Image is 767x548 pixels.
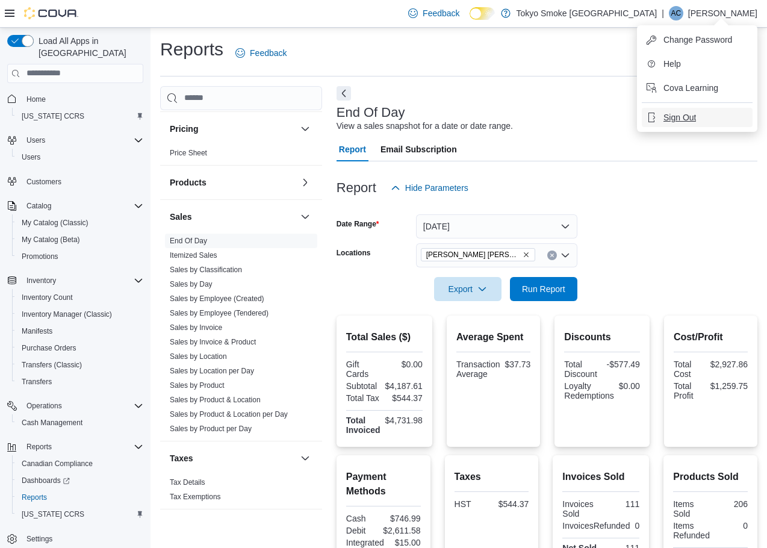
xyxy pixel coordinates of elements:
[22,133,143,148] span: Users
[170,236,207,246] span: End Of Day
[673,499,708,518] div: Items Sold
[170,323,222,332] span: Sales by Invoice
[386,176,473,200] button: Hide Parameters
[517,6,657,20] p: Tokyo Smoke [GEOGRAPHIC_DATA]
[470,7,495,20] input: Dark Mode
[380,137,457,161] span: Email Subscription
[170,425,252,433] a: Sales by Product per Day
[170,294,264,303] a: Sales by Employee (Created)
[505,360,531,369] div: $37.73
[523,251,530,258] button: Remove Hamilton Rymal from selection in this group
[160,146,322,165] div: Pricing
[17,507,89,522] a: [US_STATE] CCRS
[674,330,748,344] h2: Cost/Profit
[22,152,40,162] span: Users
[170,366,254,376] span: Sales by Location per Day
[17,341,81,355] a: Purchase Orders
[2,397,148,414] button: Operations
[170,381,225,390] a: Sales by Product
[24,7,78,19] img: Cova
[17,232,143,247] span: My Catalog (Beta)
[12,214,148,231] button: My Catalog (Classic)
[22,175,66,189] a: Customers
[26,201,51,211] span: Catalog
[604,360,640,369] div: -$577.49
[26,534,52,544] span: Settings
[17,307,117,322] a: Inventory Manager (Classic)
[17,490,143,505] span: Reports
[17,456,143,471] span: Canadian Compliance
[170,367,254,375] a: Sales by Location per Day
[22,174,143,189] span: Customers
[17,416,87,430] a: Cash Management
[346,330,423,344] h2: Total Sales ($)
[642,30,753,49] button: Change Password
[663,58,681,70] span: Help
[17,307,143,322] span: Inventory Manager (Classic)
[642,78,753,98] button: Cova Learning
[17,375,143,389] span: Transfers
[423,7,459,19] span: Feedback
[170,381,225,390] span: Sales by Product
[564,381,614,400] div: Loyalty Redemptions
[17,473,143,488] span: Dashboards
[170,266,242,274] a: Sales by Classification
[22,476,70,485] span: Dashboards
[22,218,88,228] span: My Catalog (Classic)
[337,219,379,229] label: Date Range
[674,381,706,400] div: Total Profit
[160,475,322,509] div: Taxes
[17,456,98,471] a: Canadian Compliance
[510,277,577,301] button: Run Report
[663,111,696,123] span: Sign Out
[170,337,256,347] span: Sales by Invoice & Product
[17,109,143,123] span: Washington CCRS
[12,414,148,431] button: Cash Management
[22,399,67,413] button: Operations
[26,135,45,145] span: Users
[710,381,748,391] div: $1,259.75
[17,249,143,264] span: Promotions
[562,499,598,518] div: Invoices Sold
[456,330,530,344] h2: Average Spent
[12,248,148,265] button: Promotions
[298,175,312,190] button: Products
[22,273,143,288] span: Inventory
[494,499,529,509] div: $544.37
[22,418,82,428] span: Cash Management
[547,251,557,260] button: Clear input
[160,37,223,61] h1: Reports
[12,489,148,506] button: Reports
[17,290,78,305] a: Inventory Count
[17,150,45,164] a: Users
[17,473,75,488] a: Dashboards
[2,132,148,149] button: Users
[170,279,213,289] span: Sales by Day
[34,35,143,59] span: Load All Apps in [GEOGRAPHIC_DATA]
[170,309,269,317] a: Sales by Employee (Tendered)
[22,531,143,546] span: Settings
[22,310,112,319] span: Inventory Manager (Classic)
[346,393,382,403] div: Total Tax
[17,375,57,389] a: Transfers
[2,530,148,547] button: Settings
[564,360,600,379] div: Total Discount
[17,358,87,372] a: Transfers (Classic)
[405,182,468,194] span: Hide Parameters
[663,34,732,46] span: Change Password
[12,231,148,248] button: My Catalog (Beta)
[170,452,296,464] button: Taxes
[337,248,371,258] label: Locations
[22,532,57,546] a: Settings
[22,377,52,387] span: Transfers
[564,330,640,344] h2: Discounts
[562,470,639,484] h2: Invoices Sold
[673,521,710,540] div: Items Refunded
[170,396,261,404] a: Sales by Product & Location
[26,177,61,187] span: Customers
[231,41,291,65] a: Feedback
[22,293,73,302] span: Inventory Count
[715,521,748,531] div: 0
[339,137,366,161] span: Report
